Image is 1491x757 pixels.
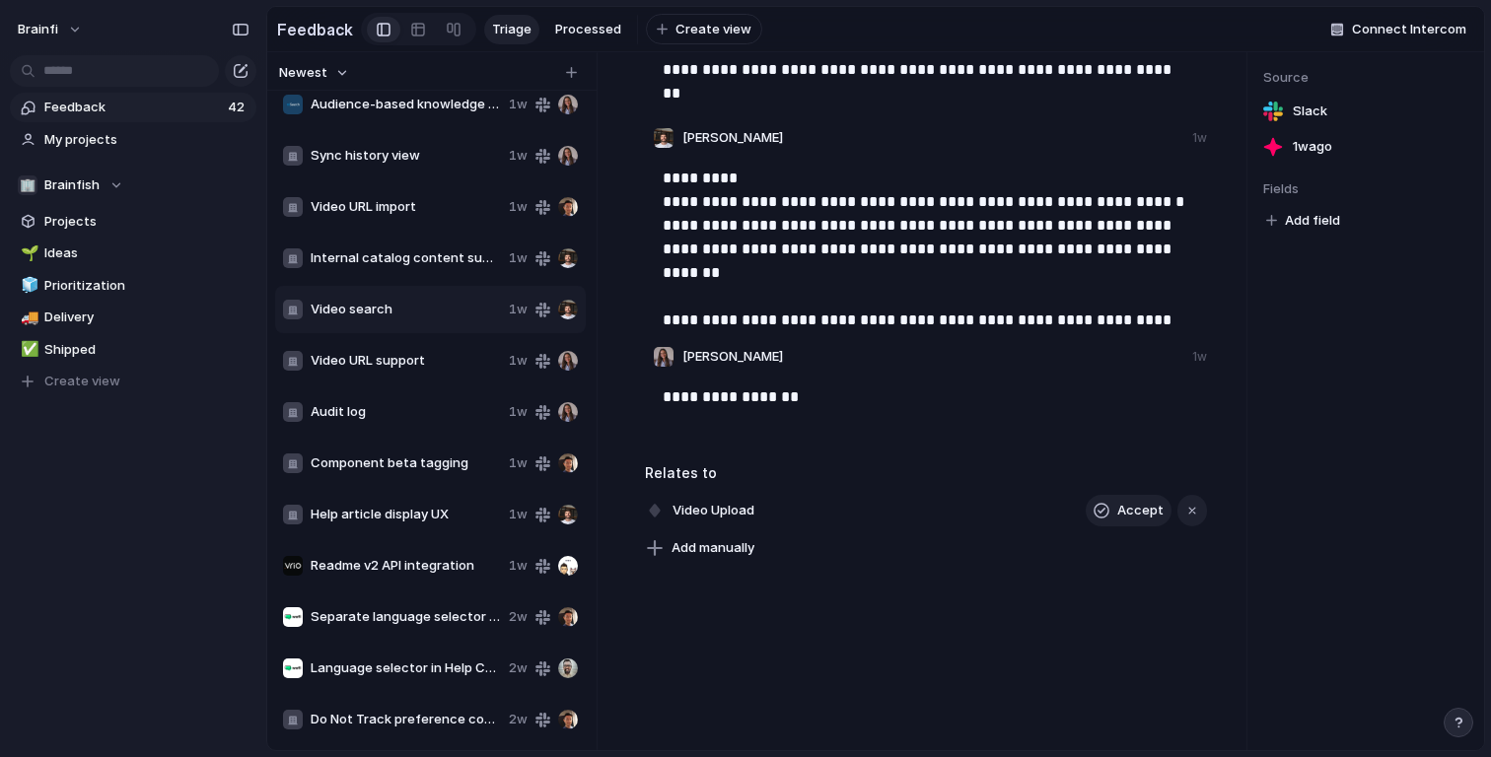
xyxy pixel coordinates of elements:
[228,98,248,117] span: 42
[44,372,120,391] span: Create view
[1117,501,1164,520] span: Accept
[18,308,37,327] button: 🚚
[279,63,327,83] span: Newest
[509,146,528,166] span: 1w
[509,505,528,524] span: 1w
[311,505,501,524] span: Help article display UX
[646,14,762,45] button: Create view
[509,300,528,319] span: 1w
[1263,208,1343,234] button: Add field
[44,212,249,232] span: Projects
[675,20,751,39] span: Create view
[1293,137,1332,157] span: 1w ago
[18,175,37,195] div: 🏢
[10,367,256,396] button: Create view
[10,335,256,365] a: ✅Shipped
[9,14,93,45] button: brainfi
[277,18,353,41] h2: Feedback
[10,239,256,268] a: 🌱Ideas
[311,248,501,268] span: Internal catalog content support
[509,453,528,473] span: 1w
[21,307,35,329] div: 🚚
[1086,495,1171,526] button: Accept
[682,347,783,367] span: [PERSON_NAME]
[1352,20,1466,39] span: Connect Intercom
[1322,15,1474,44] button: Connect Intercom
[484,15,539,44] a: Triage
[1285,211,1340,231] span: Add field
[1192,348,1207,366] div: 1w
[1263,179,1468,199] span: Fields
[672,538,754,558] span: Add manually
[21,242,35,265] div: 🌱
[682,128,783,148] span: [PERSON_NAME]
[311,607,501,627] span: Separate language selector from country selector
[509,197,528,217] span: 1w
[509,607,528,627] span: 2w
[44,175,100,195] span: Brainfish
[311,556,501,576] span: Readme v2 API integration
[44,130,249,150] span: My projects
[18,243,37,263] button: 🌱
[10,125,256,155] a: My projects
[311,658,501,678] span: Language selector in Help Center
[311,402,501,422] span: Audit log
[18,340,37,360] button: ✅
[311,300,501,319] span: Video search
[311,453,501,473] span: Component beta tagging
[509,351,528,371] span: 1w
[555,20,621,39] span: Processed
[492,20,532,39] span: Triage
[44,243,249,263] span: Ideas
[10,271,256,301] a: 🧊Prioritization
[509,556,528,576] span: 1w
[18,20,58,39] span: brainfi
[638,534,762,562] button: Add manually
[10,303,256,332] a: 🚚Delivery
[645,462,1208,483] h3: Relates to
[44,308,249,327] span: Delivery
[509,710,528,729] span: 2w
[21,274,35,297] div: 🧊
[1263,98,1468,125] a: Slack
[311,710,501,729] span: Do Not Track preference compliance
[10,171,256,200] button: 🏢Brainfish
[44,276,249,296] span: Prioritization
[667,497,760,524] span: Video Upload
[1192,129,1207,147] div: 1w
[18,276,37,296] button: 🧊
[10,93,256,122] a: Feedback42
[21,338,35,361] div: ✅
[44,98,222,117] span: Feedback
[547,15,629,44] a: Processed
[509,402,528,422] span: 1w
[1263,68,1468,88] span: Source
[509,95,528,114] span: 1w
[311,95,501,114] span: Audience-based knowledge segmentation
[311,146,501,166] span: Sync history view
[311,351,501,371] span: Video URL support
[276,60,352,86] button: Newest
[44,340,249,360] span: Shipped
[10,207,256,237] a: Projects
[311,197,501,217] span: Video URL import
[509,248,528,268] span: 1w
[509,658,528,678] span: 2w
[1293,102,1327,121] span: Slack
